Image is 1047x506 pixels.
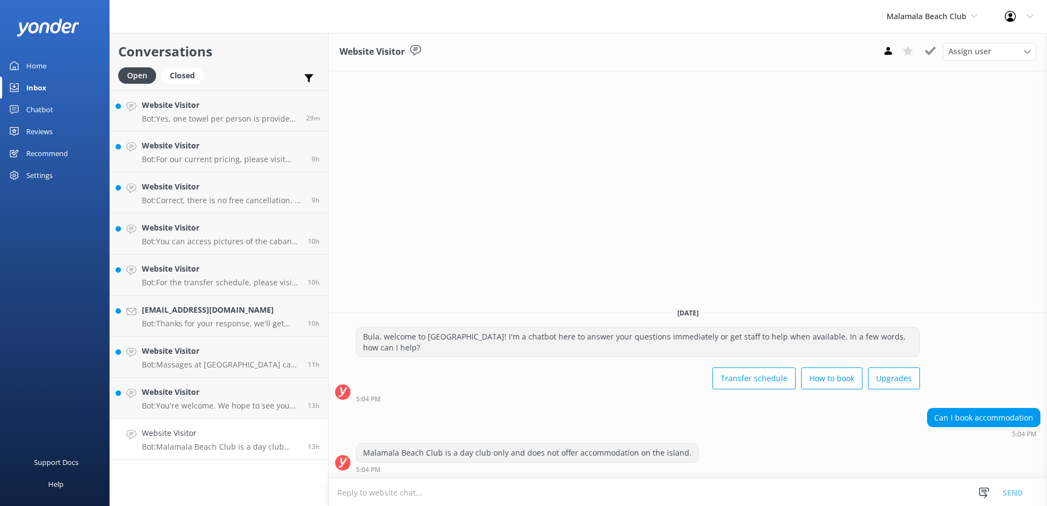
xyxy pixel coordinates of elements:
h4: Website Visitor [142,140,303,152]
h4: Website Visitor [142,345,300,357]
p: Bot: Malamala Beach Club is a day club only and does not offer accommodation on the island. [142,442,300,452]
span: Aug 24 2025 07:36pm (UTC +12:00) Pacific/Auckland [308,360,320,369]
div: Home [26,55,47,77]
button: Transfer schedule [712,367,796,389]
h4: Website Visitor [142,427,300,439]
a: Website VisitorBot:For the transfer schedule, please visit: [URL][DOMAIN_NAME]10h [110,255,328,296]
a: Closed [162,69,209,81]
span: Aug 25 2025 06:32am (UTC +12:00) Pacific/Auckland [306,113,320,123]
div: Assign User [943,43,1036,60]
div: Reviews [26,120,53,142]
span: Aug 24 2025 08:03pm (UTC +12:00) Pacific/Auckland [308,319,320,328]
button: How to book [801,367,862,389]
p: Bot: Massages at [GEOGRAPHIC_DATA] can only be booked on the day of your visit. Once you arrive a... [142,360,300,370]
span: Aug 24 2025 09:43pm (UTC +12:00) Pacific/Auckland [312,154,320,164]
span: [DATE] [671,308,705,318]
span: Aug 24 2025 08:50pm (UTC +12:00) Pacific/Auckland [308,278,320,287]
p: Bot: For the transfer schedule, please visit: [URL][DOMAIN_NAME] [142,278,300,287]
span: Aug 24 2025 09:39pm (UTC +12:00) Pacific/Auckland [312,196,320,205]
div: Chatbot [26,99,53,120]
a: Website VisitorBot:For our current pricing, please visit [URL][DOMAIN_NAME].9h [110,131,328,173]
h4: Website Visitor [142,222,300,234]
span: Aug 24 2025 05:04pm (UTC +12:00) Pacific/Auckland [308,442,320,451]
p: Bot: For our current pricing, please visit [URL][DOMAIN_NAME]. [142,154,303,164]
div: Support Docs [34,451,78,473]
span: Aug 24 2025 05:29pm (UTC +12:00) Pacific/Auckland [308,401,320,410]
p: Bot: Thanks for your response, we'll get back to you as soon as we can during opening hours. [142,319,300,329]
span: Assign user [948,45,991,58]
div: Malamala Beach Club is a day club only and does not offer accommodation on the island. [356,444,698,462]
h3: Website Visitor [340,45,405,59]
h2: Conversations [118,41,320,62]
h4: Website Visitor [142,263,300,275]
div: Help [48,473,64,495]
h4: [EMAIL_ADDRESS][DOMAIN_NAME] [142,304,300,316]
strong: 5:04 PM [1012,431,1037,438]
div: Settings [26,164,53,186]
a: Website VisitorBot:You're welcome. We hope to see you Malamala Beach Club Soon!13h [110,378,328,419]
a: Website VisitorBot:Massages at [GEOGRAPHIC_DATA] can only be booked on the day of your visit. Onc... [110,337,328,378]
a: Website VisitorBot:Malamala Beach Club is a day club only and does not offer accommodation on the... [110,419,328,460]
div: Closed [162,67,203,84]
p: Bot: Correct, there is no free cancellation. A 100% cancellation fee applies if you cancel your b... [142,196,303,205]
div: Can I book accommodation [928,409,1040,427]
a: Website VisitorBot:Correct, there is no free cancellation. A 100% cancellation fee applies if you... [110,173,328,214]
div: Aug 24 2025 05:04pm (UTC +12:00) Pacific/Auckland [356,465,699,473]
div: Bula, welcome to [GEOGRAPHIC_DATA]! I'm a chatbot here to answer your questions immediately or ge... [356,327,919,357]
div: Open [118,67,156,84]
strong: 5:04 PM [356,467,381,473]
span: Malamala Beach Club [887,11,967,21]
p: Bot: You're welcome. We hope to see you Malamala Beach Club Soon! [142,401,300,411]
h4: Website Visitor [142,181,303,193]
div: Inbox [26,77,47,99]
a: Website VisitorBot:You can access pictures of the cabana and various facilities at [GEOGRAPHIC_DA... [110,214,328,255]
a: Website VisitorBot:Yes, one towel per person is provided as part of your Full Day or Half Day pas... [110,90,328,131]
a: Open [118,69,162,81]
img: yonder-white-logo.png [16,19,79,37]
button: Upgrades [868,367,920,389]
p: Bot: Yes, one towel per person is provided as part of your Full Day or Half Day pass. Additional ... [142,114,298,124]
strong: 5:04 PM [356,396,381,403]
h4: Website Visitor [142,386,300,398]
p: Bot: You can access pictures of the cabana and various facilities at [GEOGRAPHIC_DATA] here: [URL... [142,237,300,246]
div: Aug 24 2025 05:04pm (UTC +12:00) Pacific/Auckland [927,430,1040,438]
a: [EMAIL_ADDRESS][DOMAIN_NAME]Bot:Thanks for your response, we'll get back to you as soon as we can... [110,296,328,337]
div: Recommend [26,142,68,164]
div: Aug 24 2025 05:04pm (UTC +12:00) Pacific/Auckland [356,395,920,403]
h4: Website Visitor [142,99,298,111]
span: Aug 24 2025 08:58pm (UTC +12:00) Pacific/Auckland [308,237,320,246]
